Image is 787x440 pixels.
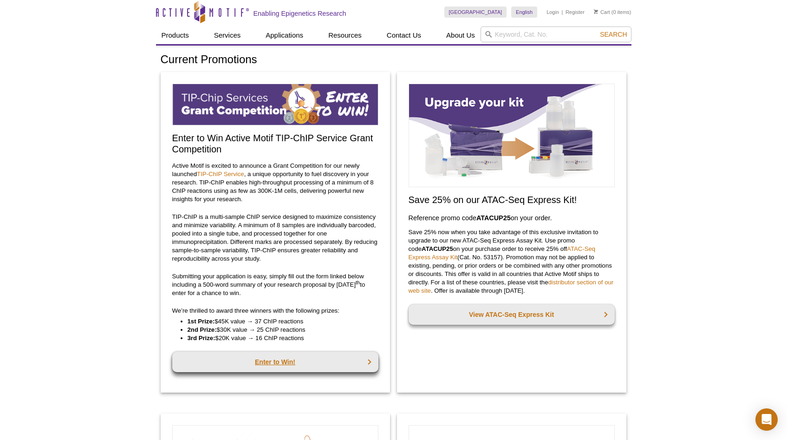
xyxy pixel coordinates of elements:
h3: Reference promo code on your order. [409,212,615,223]
a: [GEOGRAPHIC_DATA] [444,7,507,18]
span: Search [600,31,627,38]
li: $20K value → 16 ChIP reactions [188,334,369,342]
a: Services [208,26,247,44]
a: Register [566,9,585,15]
a: About Us [441,26,481,44]
h2: Enter to Win Active Motif TIP-ChIP Service Grant Competition [172,132,378,155]
a: Products [156,26,195,44]
input: Keyword, Cat. No. [481,26,631,42]
li: (0 items) [594,7,631,18]
strong: ATACUP25 [422,245,453,252]
p: We’re thrilled to award three winners with the following prizes: [172,307,378,315]
a: English [511,7,537,18]
a: Enter to Win! [172,352,378,372]
button: Search [597,30,630,39]
a: Applications [260,26,309,44]
a: Resources [323,26,367,44]
li: | [562,7,563,18]
li: $45K value → 37 ChIP reactions [188,317,369,326]
strong: ATACUP25 [476,214,511,222]
img: TIP-ChIP Service Grant Competition [172,84,378,125]
h2: Enabling Epigenetics Research [254,9,346,18]
li: $30K value → 25 ChIP reactions [188,326,369,334]
a: Cart [594,9,610,15]
div: Open Intercom Messenger [755,408,778,431]
img: Your Cart [594,9,598,14]
a: Login [546,9,559,15]
strong: 1st Prize: [188,318,215,325]
h2: Save 25% on our ATAC-Seq Express Kit! [409,194,615,205]
a: Contact Us [381,26,427,44]
a: TIP-ChIP Service [197,171,244,177]
strong: 2nd Prize: [188,326,217,333]
sup: th [356,279,360,285]
h1: Current Promotions [161,53,627,67]
strong: 3rd Prize: [188,335,215,341]
img: Save on ATAC-Seq Express Assay Kit [409,84,615,187]
p: Submitting your application is easy, simply fill out the form linked below including a 500-word s... [172,272,378,297]
p: TIP-ChIP is a multi-sample ChIP service designed to maximize consistency and minimize variability... [172,213,378,263]
p: Save 25% now when you take advantage of this exclusive invitation to upgrade to our new ATAC-Seq ... [409,228,615,295]
a: View ATAC-Seq Express Kit [409,304,615,325]
p: Active Motif is excited to announce a Grant Competition for our newly launched , a unique opportu... [172,162,378,204]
